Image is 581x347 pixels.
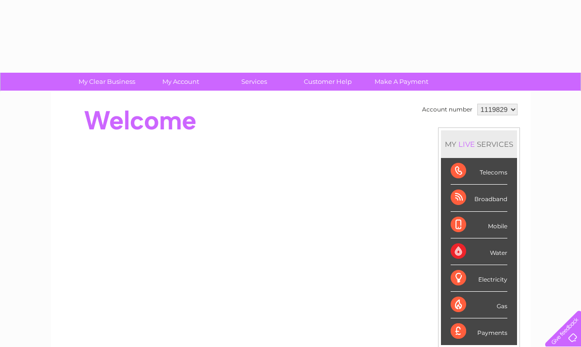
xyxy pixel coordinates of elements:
[288,73,368,91] a: Customer Help
[141,73,220,91] a: My Account
[67,73,147,91] a: My Clear Business
[451,212,507,238] div: Mobile
[451,265,507,292] div: Electricity
[451,185,507,211] div: Broadband
[441,130,517,158] div: MY SERVICES
[214,73,294,91] a: Services
[361,73,441,91] a: Make A Payment
[451,238,507,265] div: Water
[420,101,475,118] td: Account number
[456,140,477,149] div: LIVE
[451,158,507,185] div: Telecoms
[451,318,507,345] div: Payments
[451,292,507,318] div: Gas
